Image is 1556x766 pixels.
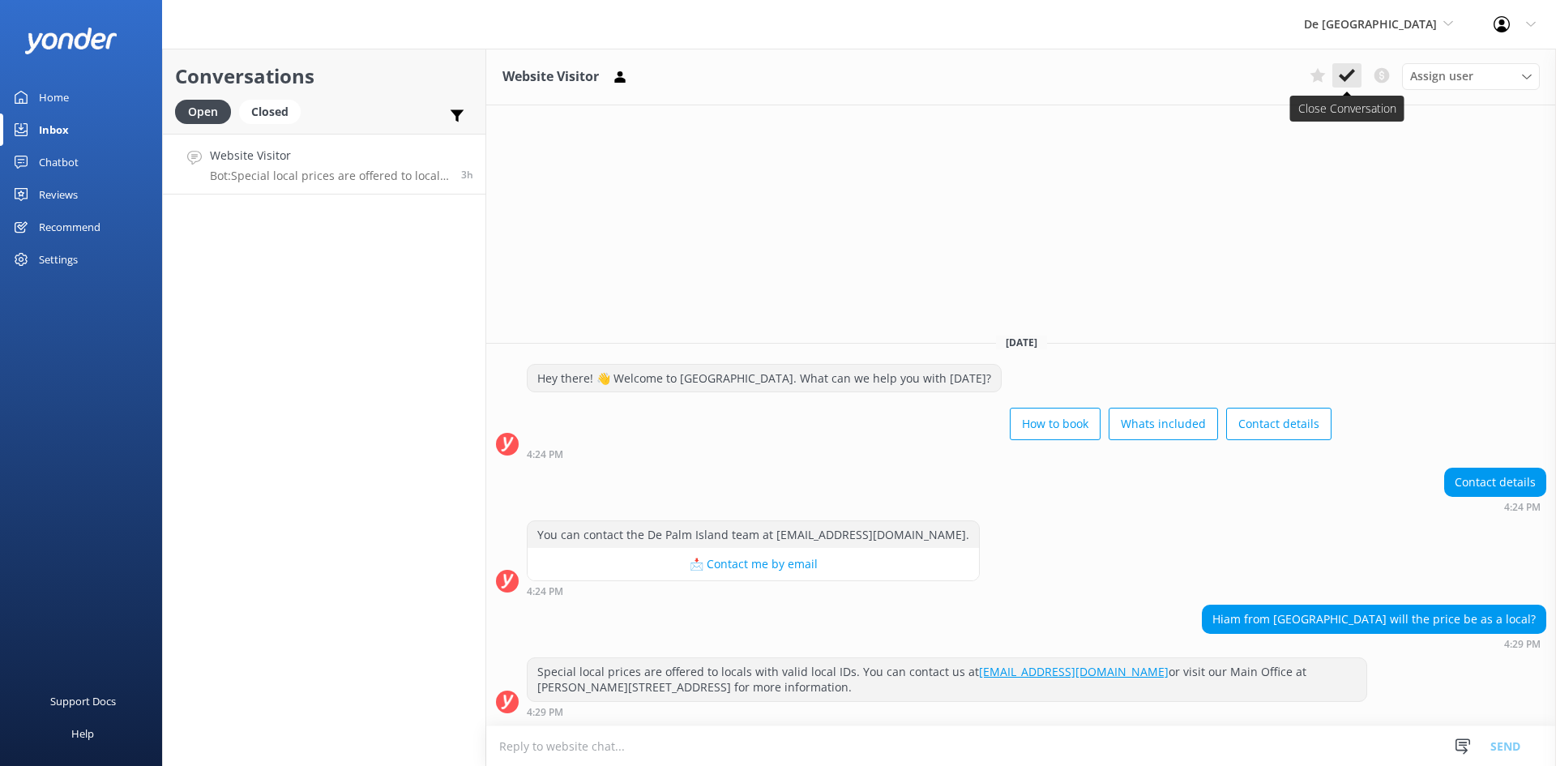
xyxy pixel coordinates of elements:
[163,134,485,195] a: Website VisitorBot:Special local prices are offered to locals with valid local IDs. You can conta...
[502,66,599,88] h3: Website Visitor
[175,100,231,124] div: Open
[71,717,94,750] div: Help
[175,102,239,120] a: Open
[528,548,979,580] button: 📩 Contact me by email
[1010,408,1101,440] button: How to book
[1410,67,1473,85] span: Assign user
[39,243,78,276] div: Settings
[50,685,116,717] div: Support Docs
[1444,501,1546,512] div: Sep 18 2025 04:24pm (UTC -04:00) America/Caracas
[175,61,473,92] h2: Conversations
[461,168,473,182] span: Sep 18 2025 04:29pm (UTC -04:00) America/Caracas
[527,585,980,597] div: Sep 18 2025 04:24pm (UTC -04:00) America/Caracas
[528,365,1001,392] div: Hey there! 👋 Welcome to [GEOGRAPHIC_DATA]. What can we help you with [DATE]?
[1109,408,1218,440] button: Whats included
[39,211,100,243] div: Recommend
[210,147,449,165] h4: Website Visitor
[1504,640,1541,649] strong: 4:29 PM
[527,708,563,717] strong: 4:29 PM
[527,587,563,597] strong: 4:24 PM
[527,448,1332,460] div: Sep 18 2025 04:24pm (UTC -04:00) America/Caracas
[1203,606,1545,633] div: Hiam from [GEOGRAPHIC_DATA] will the price be as a local?
[239,102,309,120] a: Closed
[239,100,301,124] div: Closed
[996,336,1047,349] span: [DATE]
[527,450,563,460] strong: 4:24 PM
[1504,503,1541,512] strong: 4:24 PM
[1202,638,1546,649] div: Sep 18 2025 04:29pm (UTC -04:00) America/Caracas
[39,146,79,178] div: Chatbot
[24,28,118,54] img: yonder-white-logo.png
[1304,16,1437,32] span: De [GEOGRAPHIC_DATA]
[528,521,979,549] div: You can contact the De Palm Island team at [EMAIL_ADDRESS][DOMAIN_NAME].
[1402,63,1540,89] div: Assign User
[1445,469,1545,496] div: Contact details
[39,178,78,211] div: Reviews
[979,664,1169,679] a: [EMAIL_ADDRESS][DOMAIN_NAME]
[210,169,449,183] p: Bot: Special local prices are offered to locals with valid local IDs. You can contact us at [EMAI...
[39,113,69,146] div: Inbox
[1226,408,1332,440] button: Contact details
[528,658,1366,701] div: Special local prices are offered to locals with valid local IDs. You can contact us at or visit o...
[39,81,69,113] div: Home
[527,706,1367,717] div: Sep 18 2025 04:29pm (UTC -04:00) America/Caracas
